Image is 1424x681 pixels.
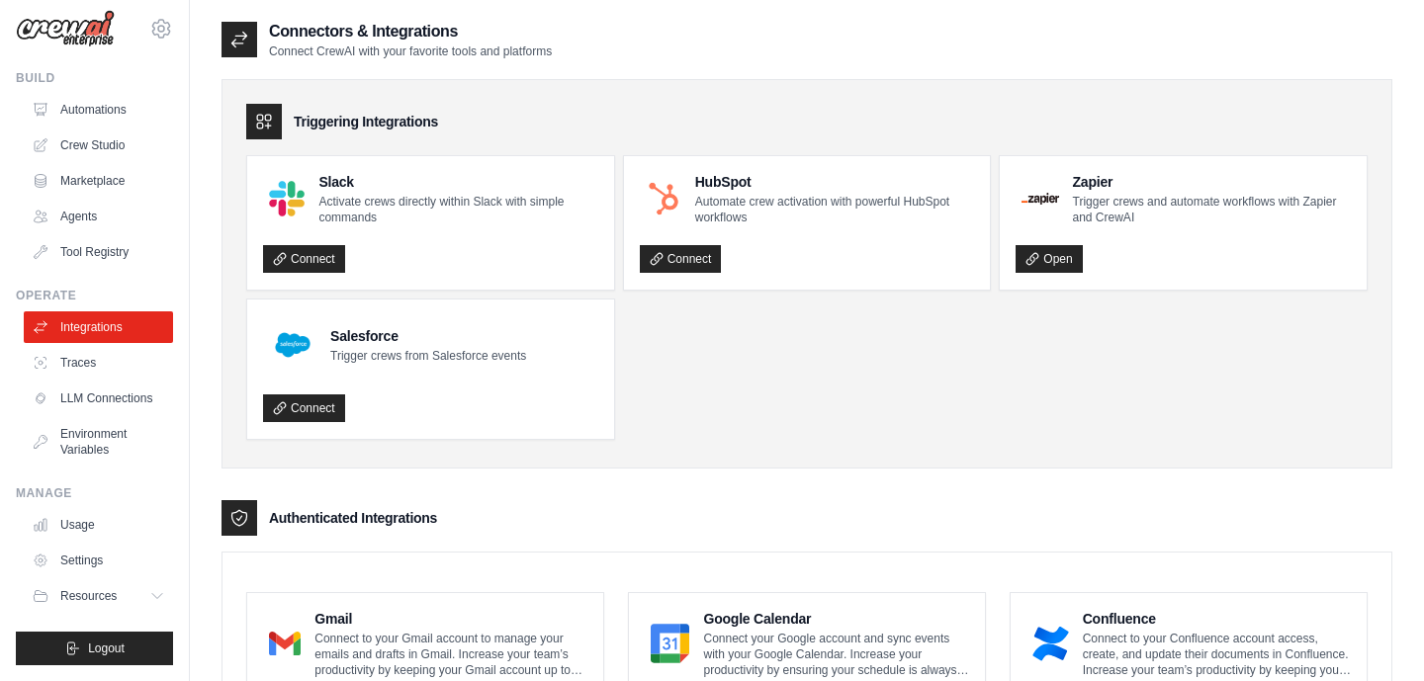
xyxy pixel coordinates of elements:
[16,632,173,665] button: Logout
[703,631,969,678] p: Connect your Google account and sync events with your Google Calendar. Increase your productivity...
[1032,624,1069,663] img: Confluence Logo
[1016,245,1082,273] a: Open
[24,383,173,414] a: LLM Connections
[24,580,173,612] button: Resources
[24,509,173,541] a: Usage
[263,245,345,273] a: Connect
[1325,586,1424,681] iframe: Chat Widget
[318,194,597,225] p: Activate crews directly within Slack with simple commands
[1083,609,1351,629] h4: Confluence
[318,172,597,192] h4: Slack
[16,485,173,501] div: Manage
[24,165,173,197] a: Marketplace
[24,545,173,576] a: Settings
[16,70,173,86] div: Build
[269,43,552,59] p: Connect CrewAI with your favorite tools and platforms
[269,508,437,528] h3: Authenticated Integrations
[269,20,552,43] h2: Connectors & Integrations
[640,245,722,273] a: Connect
[24,311,173,343] a: Integrations
[269,624,301,663] img: Gmail Logo
[695,194,975,225] p: Automate crew activation with powerful HubSpot workflows
[269,181,305,216] img: Slack Logo
[24,236,173,268] a: Tool Registry
[330,348,526,364] p: Trigger crews from Salesforce events
[330,326,526,346] h4: Salesforce
[16,288,173,303] div: Operate
[263,394,345,422] a: Connect
[88,640,125,656] span: Logout
[24,418,173,466] a: Environment Variables
[703,609,969,629] h4: Google Calendar
[24,347,173,379] a: Traces
[314,609,587,629] h4: Gmail
[314,631,587,678] p: Connect to your Gmail account to manage your emails and drafts in Gmail. Increase your team’s pro...
[24,201,173,232] a: Agents
[24,129,173,161] a: Crew Studio
[24,94,173,126] a: Automations
[1022,193,1058,205] img: Zapier Logo
[16,10,115,47] img: Logo
[646,181,681,216] img: HubSpot Logo
[269,321,316,369] img: Salesforce Logo
[651,624,689,663] img: Google Calendar Logo
[60,588,117,604] span: Resources
[1083,631,1351,678] p: Connect to your Confluence account access, create, and update their documents in Confluence. Incr...
[1073,194,1351,225] p: Trigger crews and automate workflows with Zapier and CrewAI
[695,172,975,192] h4: HubSpot
[294,112,438,131] h3: Triggering Integrations
[1073,172,1351,192] h4: Zapier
